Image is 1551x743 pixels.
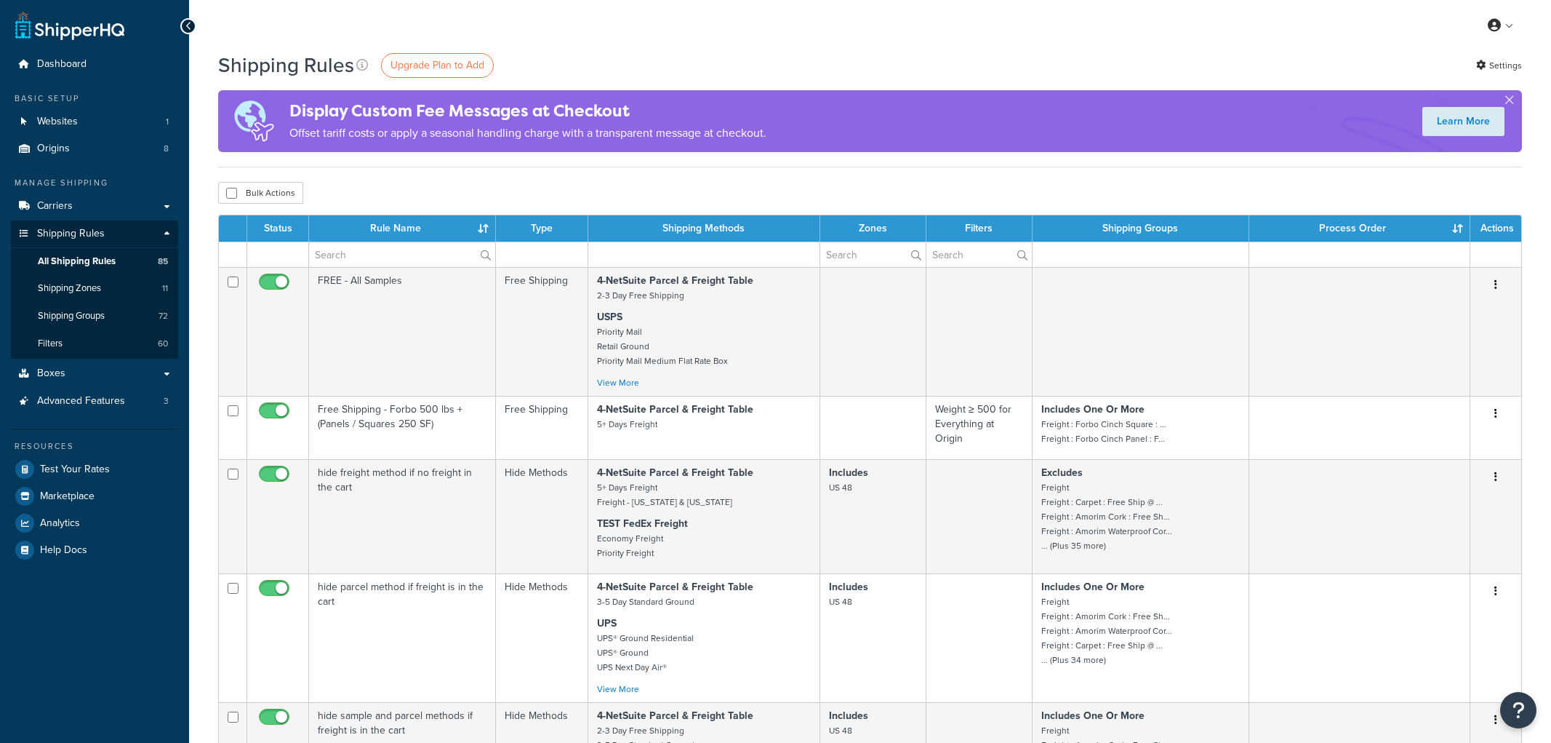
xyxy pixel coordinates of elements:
[597,376,639,389] a: View More
[218,51,354,79] h1: Shipping Rules
[588,215,820,242] th: Shipping Methods
[11,456,178,482] a: Test Your Rates
[40,517,80,530] span: Analytics
[11,275,178,302] li: Shipping Zones
[390,57,484,73] span: Upgrade Plan to Add
[11,303,178,330] li: Shipping Groups
[11,135,178,162] li: Origins
[309,242,495,267] input: Search
[162,282,168,295] span: 11
[309,267,496,396] td: FREE - All Samples
[1041,418,1166,445] small: Freight : Forbo Cinch Square : ... Freight : Forbo Cinch Panel : F...
[11,330,178,357] li: Filters
[38,338,63,350] span: Filters
[1041,465,1083,480] strong: Excludes
[11,248,178,275] a: All Shipping Rules 85
[597,465,753,480] strong: 4-NetSuite Parcel & Freight Table
[38,255,116,268] span: All Shipping Rules
[11,483,178,509] a: Marketplace
[829,579,868,595] strong: Includes
[11,108,178,135] li: Websites
[11,388,178,415] li: Advanced Features
[496,396,588,459] td: Free Shipping
[11,51,178,78] a: Dashboard
[597,616,617,631] strong: UPS
[11,135,178,162] a: Origins 8
[11,220,178,359] li: Shipping Rules
[926,242,1032,267] input: Search
[37,228,105,240] span: Shipping Rules
[1041,595,1172,667] small: Freight Freight : Amorim Cork : Free Sh... Freight : Amorim Waterproof Cor... Freight : Carpet : ...
[37,116,78,128] span: Websites
[597,632,694,674] small: UPS® Ground Residential UPS® Ground UPS Next Day Air®
[597,309,622,325] strong: USPS
[496,459,588,573] td: Hide Methods
[597,516,688,531] strong: TEST FedEx Freight
[496,573,588,702] td: Hide Methods
[1500,692,1536,728] button: Open Resource Center
[597,325,728,367] small: Priority Mail Retail Ground Priority Mail Medium Flat Rate Box
[11,193,178,220] a: Carriers
[11,248,178,275] li: All Shipping Rules
[597,481,732,509] small: 5+ Days Freight Freight - [US_STATE] & [US_STATE]
[597,273,753,288] strong: 4-NetSuite Parcel & Freight Table
[164,395,169,408] span: 3
[247,215,309,242] th: Status
[164,143,169,155] span: 8
[11,537,178,563] a: Help Docs
[829,595,852,608] small: US 48
[597,579,753,595] strong: 4-NetSuite Parcel & Freight Table
[37,367,65,380] span: Boxes
[1476,55,1522,76] a: Settings
[166,116,169,128] span: 1
[820,242,926,267] input: Search
[597,532,663,560] small: Economy Freight Priority Freight
[926,215,1033,242] th: Filters
[218,182,303,204] button: Bulk Actions
[829,465,868,480] strong: Includes
[11,388,178,415] a: Advanced Features 3
[926,396,1033,459] td: Weight ≥ 500 for Everything at Origin
[1249,215,1470,242] th: Process Order : activate to sort column ascending
[11,275,178,302] a: Shipping Zones 11
[289,123,766,143] p: Offset tariff costs or apply a seasonal handling charge with a transparent message at checkout.
[309,215,496,242] th: Rule Name : activate to sort column ascending
[829,724,852,737] small: US 48
[11,360,178,387] a: Boxes
[37,143,70,155] span: Origins
[1033,215,1249,242] th: Shipping Groups
[37,200,73,212] span: Carriers
[218,90,289,152] img: duties-banner-06bc72dcb5fe05cb3f9472aba00be2ae8eb53ab6f0d8bb03d382ba314ac3c341.png
[158,255,168,268] span: 85
[1041,402,1145,417] strong: Includes One Or More
[158,338,168,350] span: 60
[820,215,927,242] th: Zones
[309,459,496,573] td: hide freight method if no freight in the cart
[37,58,87,71] span: Dashboard
[15,11,124,40] a: ShipperHQ Home
[597,289,684,302] small: 2-3 Day Free Shipping
[11,510,178,536] a: Analytics
[1422,107,1504,136] a: Learn More
[40,490,95,503] span: Marketplace
[1041,708,1145,723] strong: Includes One Or More
[11,92,178,105] div: Basic Setup
[37,395,125,408] span: Advanced Features
[309,573,496,702] td: hide parcel method if freight is in the cart
[289,99,766,123] h4: Display Custom Fee Messages at Checkout
[40,544,87,557] span: Help Docs
[597,708,753,723] strong: 4-NetSuite Parcel & Freight Table
[597,418,657,431] small: 5+ Days Freight
[496,267,588,396] td: Free Shipping
[597,402,753,417] strong: 4-NetSuite Parcel & Freight Table
[1041,481,1172,552] small: Freight Freight : Carpet : Free Ship @ ... Freight : Amorim Cork : Free Sh... Freight : Amorim Wa...
[11,303,178,330] a: Shipping Groups 72
[829,708,868,723] strong: Includes
[11,177,178,189] div: Manage Shipping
